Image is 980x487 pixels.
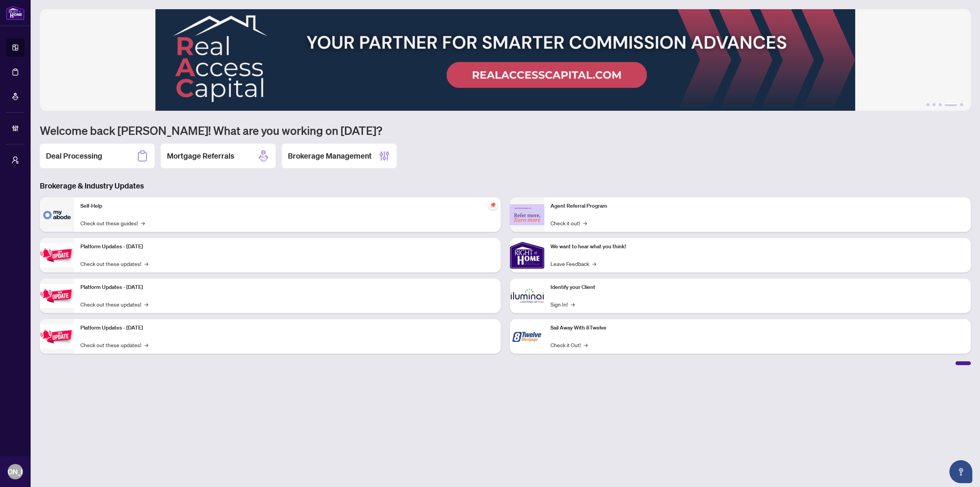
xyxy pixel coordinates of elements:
a: Check it Out!→ [550,341,588,349]
p: Sail Away With 8Twelve [550,324,965,332]
p: Agent Referral Program [550,202,965,210]
button: 2 [933,103,936,106]
h2: Deal Processing [46,151,102,161]
span: → [144,300,148,308]
img: Platform Updates - July 21, 2025 [40,243,74,267]
span: → [584,341,588,349]
span: user-switch [11,156,19,164]
a: Check it out!→ [550,219,587,227]
p: Platform Updates - [DATE] [80,324,495,332]
span: → [583,219,587,227]
span: → [571,300,575,308]
button: 5 [960,103,963,106]
p: Self-Help [80,202,495,210]
span: → [592,259,596,268]
img: We want to hear what you think! [510,238,544,272]
img: Identify your Client [510,279,544,313]
button: 1 [926,103,929,106]
button: 4 [945,103,957,106]
p: We want to hear what you think! [550,243,965,251]
h1: Welcome back [PERSON_NAME]! What are you working on [DATE]? [40,123,971,138]
span: pushpin [488,200,498,210]
span: → [144,259,148,268]
button: Open asap [949,460,972,483]
h2: Mortgage Referrals [167,151,234,161]
img: Agent Referral Program [510,204,544,225]
h2: Brokerage Management [288,151,372,161]
img: Self-Help [40,197,74,232]
a: Check out these updates!→ [80,300,148,308]
a: Leave Feedback→ [550,259,596,268]
a: Check out these updates!→ [80,259,148,268]
img: Slide 3 [40,9,971,111]
p: Platform Updates - [DATE] [80,243,495,251]
img: logo [6,6,24,20]
h3: Brokerage & Industry Updates [40,180,971,191]
a: Check out these guides!→ [80,219,145,227]
img: Sail Away With 8Twelve [510,319,544,354]
a: Check out these updates!→ [80,341,148,349]
span: → [144,341,148,349]
img: Platform Updates - July 8, 2025 [40,284,74,308]
span: → [141,219,145,227]
a: Sign In!→ [550,300,575,308]
img: Platform Updates - June 23, 2025 [40,325,74,349]
button: 3 [939,103,942,106]
p: Identify your Client [550,283,965,292]
p: Platform Updates - [DATE] [80,283,495,292]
